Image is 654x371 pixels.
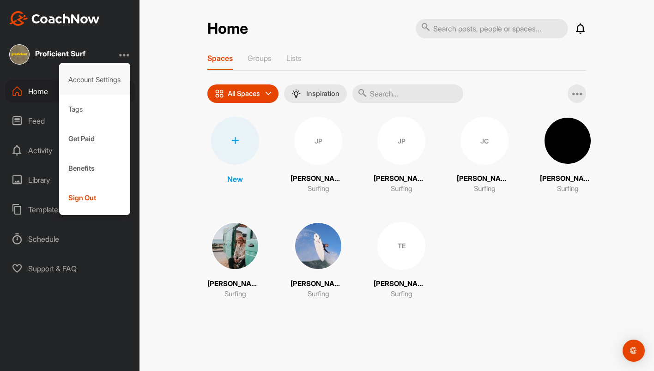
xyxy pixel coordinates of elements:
div: JP [294,117,342,165]
p: [PERSON_NAME] [374,279,429,289]
img: square_fe6edb18e5892821d792180892430e0e.jpg [211,222,259,270]
a: TE[PERSON_NAME]Surfing [374,222,429,299]
img: square_b69984df077485d106a35b4183d6fb7c.jpg [544,117,592,165]
div: Schedule [5,227,135,251]
div: Home [5,80,135,103]
p: Spaces [207,54,233,63]
div: Feed [5,109,135,132]
div: Get Paid [59,124,131,154]
div: Tags [59,95,131,124]
a: [PERSON_NAME]Surfing [540,117,595,194]
p: Inspiration [306,90,339,97]
img: CoachNow [9,11,100,26]
div: Templates [5,198,135,221]
p: Groups [248,54,272,63]
div: Open Intercom Messenger [623,340,645,362]
img: icon [215,89,224,98]
img: square_e101b760981f0d4e19ce1141e7a9c803.jpg [294,222,342,270]
img: menuIcon [291,89,301,98]
p: [PERSON_NAME] [291,174,346,184]
p: Surfing [474,184,496,194]
div: Proficient Surf [35,50,85,57]
div: Support & FAQ [5,257,135,280]
div: Sign Out [59,183,131,213]
input: Search... [352,84,463,103]
a: [PERSON_NAME]Surfing [291,222,346,299]
div: JC [460,117,509,165]
p: Surfing [308,184,329,194]
div: Library [5,168,135,191]
img: square_7c5b3632d095c17fe8dae069f68f5ac2.jpg [9,44,30,65]
div: Benefits [59,154,131,183]
div: Activity [5,139,135,162]
p: All Spaces [228,90,260,97]
p: Surfing [557,184,579,194]
a: JP[PERSON_NAME]Surfing [374,117,429,194]
p: [PERSON_NAME] [540,174,595,184]
a: [PERSON_NAME]Surfing [207,222,263,299]
p: [PERSON_NAME] [457,174,512,184]
p: Surfing [308,289,329,299]
div: Account Settings [59,65,131,95]
p: Surfing [391,184,412,194]
p: [PERSON_NAME] [374,174,429,184]
div: TE [377,222,425,270]
div: JP [377,117,425,165]
a: JP[PERSON_NAME]Surfing [291,117,346,194]
p: Lists [286,54,302,63]
p: Surfing [391,289,412,299]
p: Surfing [224,289,246,299]
p: New [227,174,243,185]
p: [PERSON_NAME] [291,279,346,289]
h2: Home [207,20,248,38]
a: JC[PERSON_NAME]Surfing [457,117,512,194]
input: Search posts, people or spaces... [416,19,568,38]
p: [PERSON_NAME] [207,279,263,289]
